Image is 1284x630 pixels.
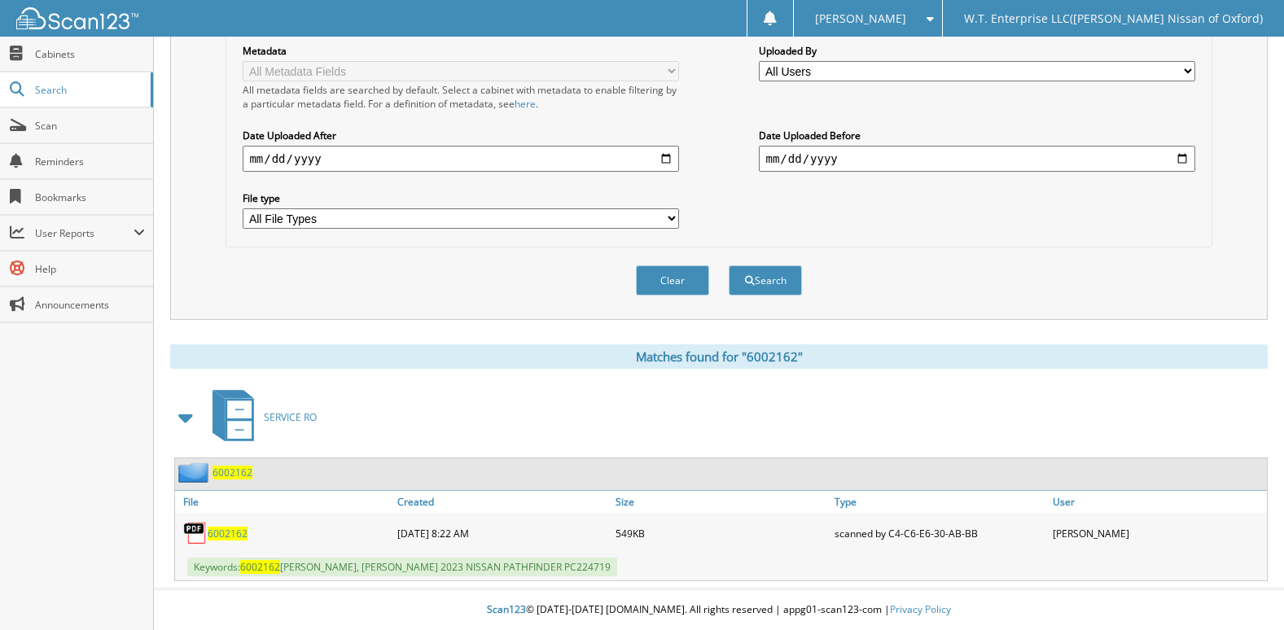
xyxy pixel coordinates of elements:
[393,517,611,549] div: [DATE] 8:22 AM
[890,602,951,616] a: Privacy Policy
[759,44,1194,58] label: Uploaded By
[243,83,678,111] div: All metadata fields are searched by default. Select a cabinet with metadata to enable filtering b...
[35,190,145,204] span: Bookmarks
[183,521,208,545] img: PDF.png
[243,44,678,58] label: Metadata
[243,191,678,205] label: File type
[213,466,252,479] a: 6002162
[203,385,317,449] a: SERVICE RO
[611,517,830,549] div: 549KB
[759,146,1194,172] input: end
[815,14,906,24] span: [PERSON_NAME]
[759,129,1194,142] label: Date Uploaded Before
[393,491,611,513] a: Created
[35,119,145,133] span: Scan
[35,47,145,61] span: Cabinets
[16,7,138,29] img: scan123-logo-white.svg
[240,560,280,574] span: 6002162
[175,491,393,513] a: File
[636,265,709,295] button: Clear
[243,146,678,172] input: start
[154,590,1284,630] div: © [DATE]-[DATE] [DOMAIN_NAME]. All rights reserved | appg01-scan123-com |
[170,344,1268,369] div: Matches found for "6002162"
[35,83,142,97] span: Search
[178,462,213,483] img: folder2.png
[1203,552,1284,630] iframe: Chat Widget
[830,491,1049,513] a: Type
[1049,517,1267,549] div: [PERSON_NAME]
[264,410,317,424] span: SERVICE RO
[35,298,145,312] span: Announcements
[729,265,802,295] button: Search
[35,226,134,240] span: User Reports
[830,517,1049,549] div: scanned by C4-C6-E6-30-AB-BB
[187,558,617,576] span: Keywords: [PERSON_NAME], [PERSON_NAME] 2023 NISSAN PATHFINDER PC224719
[487,602,526,616] span: Scan123
[35,262,145,276] span: Help
[208,527,248,540] a: 6002162
[964,14,1263,24] span: W.T. Enterprise LLC([PERSON_NAME] Nissan of Oxford)
[243,129,678,142] label: Date Uploaded After
[35,155,145,168] span: Reminders
[611,491,830,513] a: Size
[1049,491,1267,513] a: User
[515,97,536,111] a: here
